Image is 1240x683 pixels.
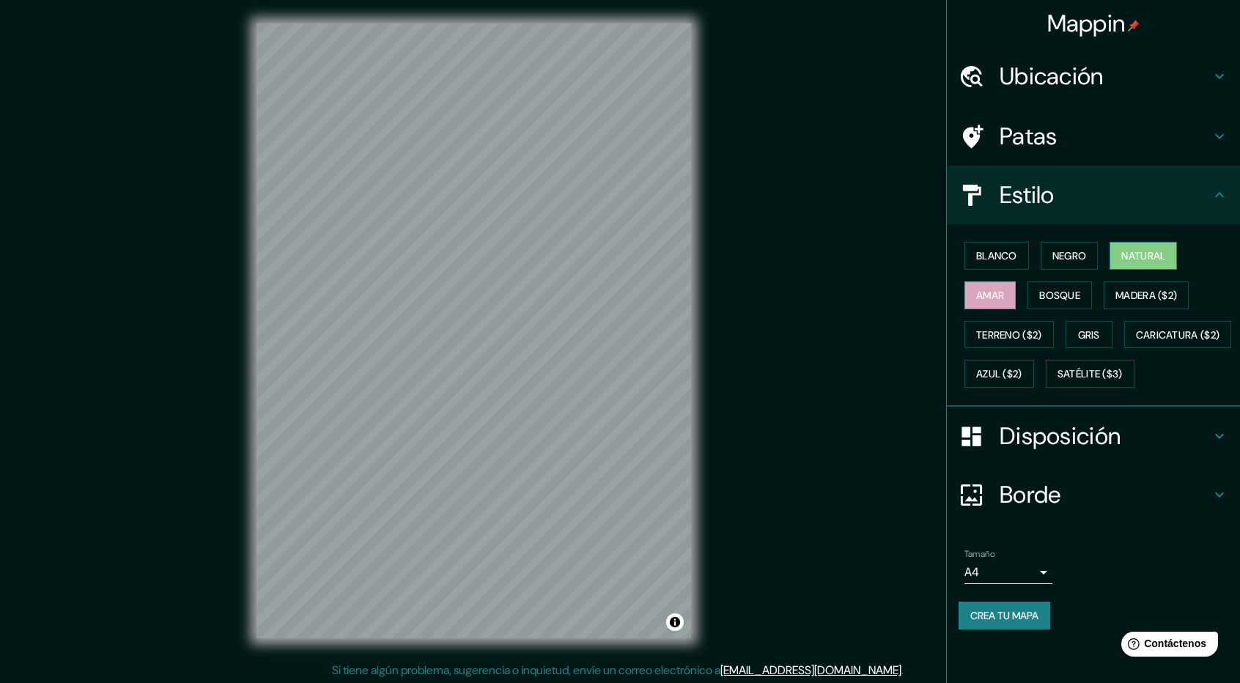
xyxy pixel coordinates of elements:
[1124,321,1232,349] button: Caricatura ($2)
[1046,360,1134,388] button: Satélite ($3)
[947,47,1240,106] div: Ubicación
[1027,281,1092,309] button: Bosque
[1128,20,1140,32] img: pin-icon.png
[947,166,1240,224] div: Estilo
[964,564,979,580] font: A4
[964,561,1052,584] div: A4
[906,662,909,678] font: .
[1104,281,1189,309] button: Madera ($2)
[1078,328,1100,341] font: Gris
[959,602,1050,630] button: Crea tu mapa
[1058,368,1123,381] font: Satélite ($3)
[947,465,1240,524] div: Borde
[964,321,1054,349] button: Terreno ($2)
[976,328,1042,341] font: Terreno ($2)
[1066,321,1112,349] button: Gris
[1121,249,1165,262] font: Natural
[666,613,684,631] button: Activar o desactivar atribución
[257,23,691,638] canvas: Mapa
[964,360,1034,388] button: Azul ($2)
[964,242,1029,270] button: Blanco
[964,281,1016,309] button: Amar
[1000,421,1121,451] font: Disposición
[976,289,1004,302] font: Amar
[1000,479,1061,510] font: Borde
[1052,249,1087,262] font: Negro
[1115,289,1177,302] font: Madera ($2)
[1000,121,1058,152] font: Patas
[970,609,1038,622] font: Crea tu mapa
[1000,180,1055,210] font: Estilo
[904,662,906,678] font: .
[947,107,1240,166] div: Patas
[332,662,720,678] font: Si tiene algún problema, sugerencia o inquietud, envíe un correo electrónico a
[901,662,904,678] font: .
[947,407,1240,465] div: Disposición
[964,548,994,560] font: Tamaño
[1110,626,1224,667] iframe: Lanzador de widgets de ayuda
[976,249,1017,262] font: Blanco
[720,662,901,678] a: [EMAIL_ADDRESS][DOMAIN_NAME]
[1039,289,1080,302] font: Bosque
[976,368,1022,381] font: Azul ($2)
[1000,61,1104,92] font: Ubicación
[1136,328,1220,341] font: Caricatura ($2)
[1047,8,1126,39] font: Mappin
[1110,242,1177,270] button: Natural
[1041,242,1099,270] button: Negro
